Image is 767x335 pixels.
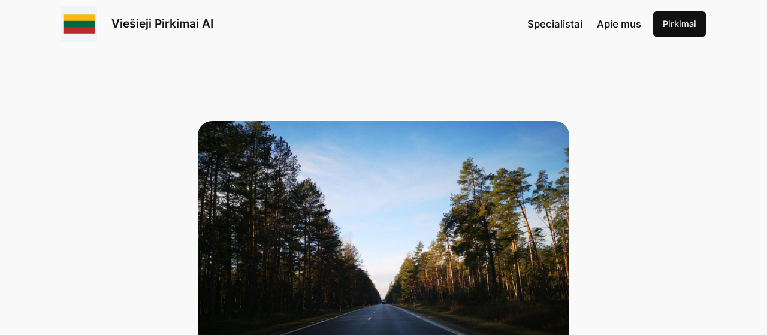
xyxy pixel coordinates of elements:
[527,16,641,32] nav: Navigation
[597,18,641,30] span: Apie mus
[111,16,213,31] a: Viešieji Pirkimai AI
[597,16,641,32] a: Apie mus
[653,11,706,37] a: Pirkimai
[527,18,582,30] span: Specialistai
[527,16,582,32] a: Specialistai
[61,6,97,42] img: Viešieji pirkimai logo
